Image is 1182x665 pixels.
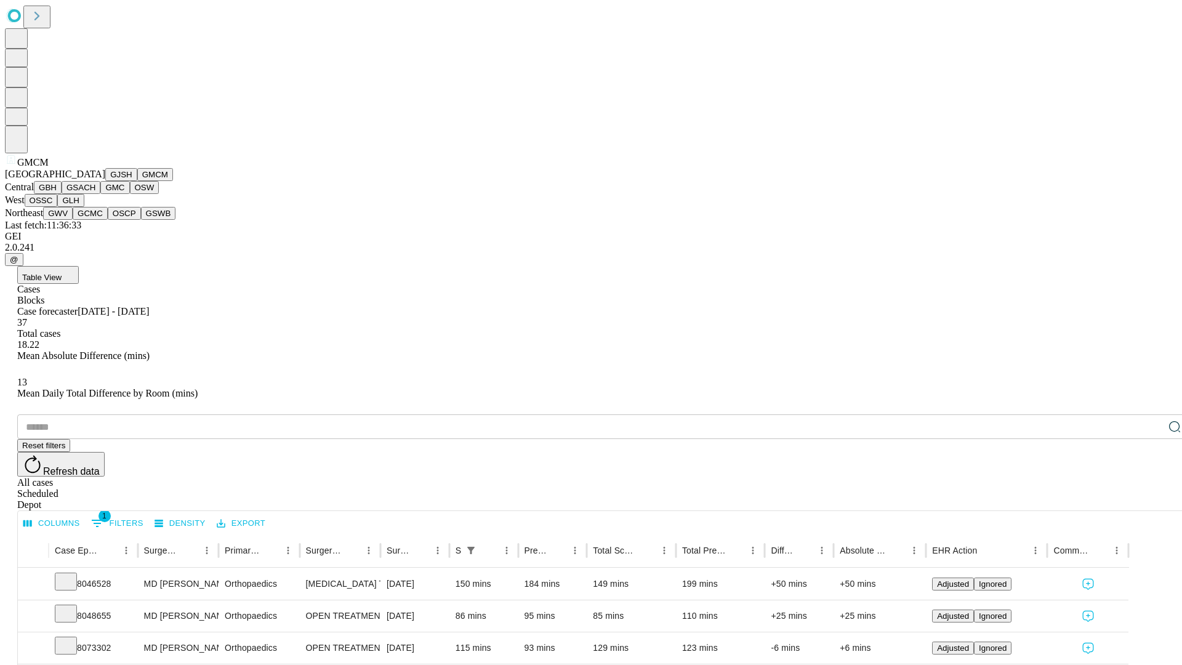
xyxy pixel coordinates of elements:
div: [DATE] [387,600,443,632]
span: [GEOGRAPHIC_DATA] [5,169,105,179]
button: Select columns [20,514,83,533]
button: Menu [498,542,515,559]
button: Adjusted [932,578,974,590]
div: 8048655 [55,600,132,632]
div: Surgeon Name [144,546,180,555]
span: Ignored [979,579,1007,589]
span: Table View [22,273,62,282]
button: GLH [57,194,84,207]
span: Refresh data [43,466,100,477]
div: Predicted In Room Duration [525,546,549,555]
button: Ignored [974,610,1011,623]
span: Adjusted [937,579,969,589]
button: OSCP [108,207,141,220]
div: +50 mins [840,568,920,600]
span: 18.22 [17,339,39,350]
button: Sort [796,542,813,559]
button: Reset filters [17,439,70,452]
button: Sort [549,542,566,559]
div: Case Epic Id [55,546,99,555]
div: 86 mins [456,600,512,632]
button: Ignored [974,642,1011,655]
button: Sort [727,542,744,559]
button: Sort [638,542,656,559]
div: 8046528 [55,568,132,600]
div: 150 mins [456,568,512,600]
div: MD [PERSON_NAME] C [PERSON_NAME] [144,632,212,664]
button: Adjusted [932,610,974,623]
span: 37 [17,317,27,328]
div: +6 mins [840,632,920,664]
div: Orthopaedics [225,600,293,632]
span: Ignored [979,611,1007,621]
div: OPEN TREATMENT DISTAL RADIAL INTRA-ARTICULAR FRACTURE OR EPIPHYSEAL SEPARATION [MEDICAL_DATA] 3 0... [306,600,374,632]
button: Expand [24,606,42,627]
div: 2.0.241 [5,242,1177,253]
button: OSSC [25,194,58,207]
span: West [5,195,25,205]
div: Absolute Difference [840,546,887,555]
div: [DATE] [387,632,443,664]
button: Menu [813,542,830,559]
button: Ignored [974,578,1011,590]
button: Menu [198,542,215,559]
div: 85 mins [593,600,670,632]
div: GEI [5,231,1177,242]
span: Total cases [17,328,60,339]
button: Sort [1091,542,1108,559]
button: @ [5,253,23,266]
button: GWV [43,207,73,220]
button: Show filters [88,514,147,533]
span: Adjusted [937,611,969,621]
span: @ [10,255,18,264]
div: +25 mins [771,600,827,632]
span: Mean Absolute Difference (mins) [17,350,150,361]
div: Total Predicted Duration [682,546,726,555]
button: Adjusted [932,642,974,655]
div: Orthopaedics [225,568,293,600]
button: GMC [100,181,129,194]
span: [DATE] - [DATE] [78,306,149,316]
button: Density [151,514,209,533]
button: Export [214,514,268,533]
div: MD [PERSON_NAME] C [PERSON_NAME] [144,600,212,632]
div: 199 mins [682,568,759,600]
button: Menu [360,542,377,559]
span: Ignored [979,643,1007,653]
span: Adjusted [937,643,969,653]
div: 93 mins [525,632,581,664]
button: Menu [906,542,923,559]
button: GMCM [137,168,173,181]
button: Menu [279,542,297,559]
button: Expand [24,574,42,595]
button: Menu [429,542,446,559]
div: 184 mins [525,568,581,600]
button: GBH [34,181,62,194]
button: Menu [1108,542,1125,559]
div: Difference [771,546,795,555]
div: OPEN TREATMENT DISTAL RADIAL INTRA-ARTICULAR FRACTURE OR EPIPHYSEAL SEPARATION [MEDICAL_DATA] 3 0... [306,632,374,664]
button: Menu [656,542,673,559]
div: Primary Service [225,546,260,555]
button: Menu [118,542,135,559]
button: Sort [481,542,498,559]
span: GMCM [17,157,49,167]
div: Orthopaedics [225,632,293,664]
button: Menu [566,542,584,559]
div: Surgery Name [306,546,342,555]
button: OSW [130,181,159,194]
div: Comments [1053,546,1089,555]
div: 8073302 [55,632,132,664]
div: EHR Action [932,546,977,555]
button: Refresh data [17,452,105,477]
button: GSWB [141,207,176,220]
div: 115 mins [456,632,512,664]
div: 129 mins [593,632,670,664]
button: Sort [100,542,118,559]
button: Sort [343,542,360,559]
div: 123 mins [682,632,759,664]
div: 95 mins [525,600,581,632]
div: +50 mins [771,568,827,600]
span: Northeast [5,208,43,218]
button: Sort [412,542,429,559]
